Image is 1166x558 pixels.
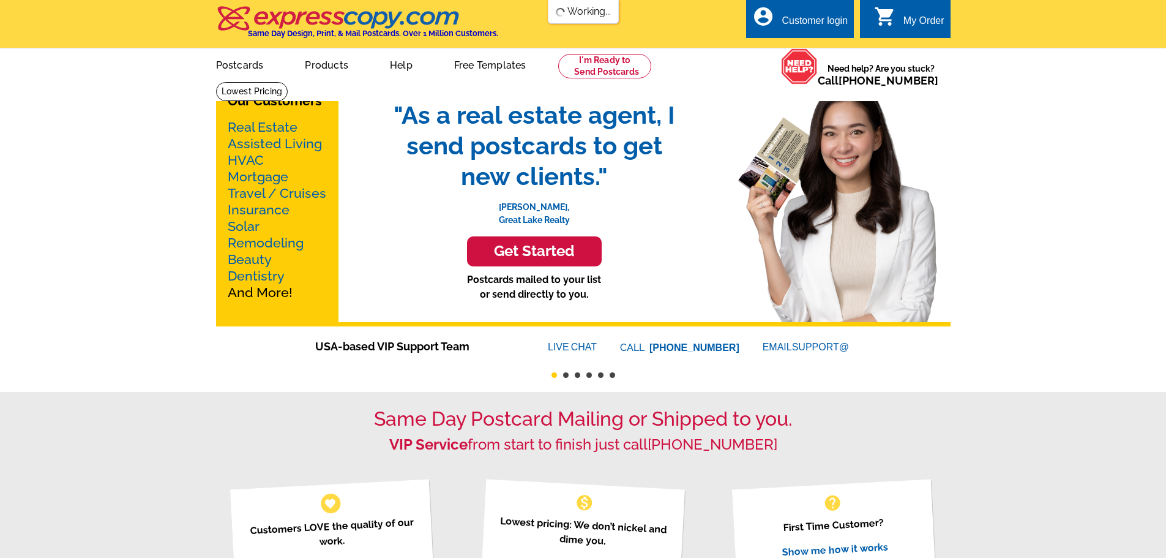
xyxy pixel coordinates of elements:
[228,136,322,151] a: Assisted Living
[610,372,615,378] button: 6 of 6
[551,372,557,378] button: 1 of 6
[482,243,586,260] h3: Get Started
[874,13,944,29] a: shopping_cart My Order
[649,342,739,353] a: [PHONE_NUMBER]
[216,407,951,431] h1: Same Day Postcard Mailing or Shipped to you.
[586,372,592,378] button: 4 of 6
[781,48,818,85] img: help
[228,153,264,168] a: HVAC
[598,372,604,378] button: 5 of 6
[228,119,327,301] p: And More!
[435,50,546,78] a: Free Templates
[752,6,774,28] i: account_circle
[818,62,944,87] span: Need help? Are you stuck?
[839,74,938,87] a: [PHONE_NUMBER]
[228,252,272,267] a: Beauty
[228,235,304,251] a: Remodeling
[228,268,285,284] a: Dentistry
[248,29,498,38] h4: Same Day Design, Print, & Mail Postcards. Over 1 Million Customers.
[245,515,419,553] p: Customers LOVE the quality of our work.
[575,372,580,378] button: 3 of 6
[370,50,432,78] a: Help
[548,340,571,355] font: LIVE
[823,493,842,513] span: help
[496,513,670,552] p: Lowest pricing: We don’t nickel and dime you.
[381,192,687,227] p: [PERSON_NAME], Great Lake Realty
[228,169,288,184] a: Mortgage
[381,100,687,192] span: "As a real estate agent, I send postcards to get new clients."
[228,202,290,217] a: Insurance
[548,342,597,352] a: LIVECHAT
[792,340,851,355] font: SUPPORT@
[763,342,851,352] a: EMAILSUPPORT@
[216,15,498,38] a: Same Day Design, Print, & Mail Postcards. Over 1 Million Customers.
[315,338,511,355] span: USA-based VIP Support Team
[903,15,944,32] div: My Order
[228,119,297,135] a: Real Estate
[563,372,569,378] button: 2 of 6
[874,6,896,28] i: shopping_cart
[620,341,646,355] font: CALL
[752,13,848,29] a: account_circle Customer login
[818,74,938,87] span: Call
[216,436,951,454] h2: from start to finish just call
[782,541,888,558] a: Show me how it works
[782,15,848,32] div: Customer login
[196,50,283,78] a: Postcards
[381,273,687,302] p: Postcards mailed to your list or send directly to you.
[389,435,468,453] strong: VIP Service
[228,219,260,234] a: Solar
[555,7,565,17] img: loading...
[324,497,337,510] span: favorite
[228,186,326,201] a: Travel / Cruises
[381,236,687,266] a: Get Started
[747,513,920,537] p: First Time Customer?
[285,50,368,78] a: Products
[648,435,777,453] a: [PHONE_NUMBER]
[575,493,594,513] span: monetization_on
